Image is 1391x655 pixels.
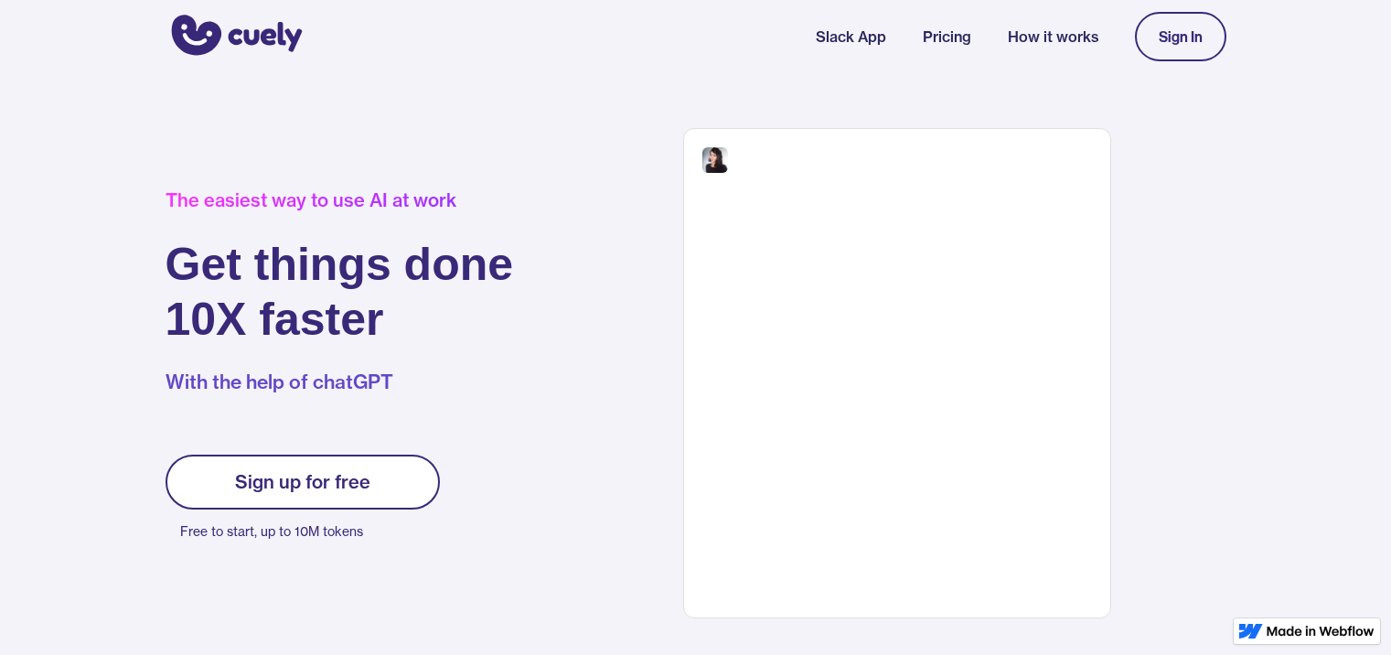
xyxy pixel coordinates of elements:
[166,237,514,347] h1: Get things done 10X faster
[166,455,440,510] a: Sign up for free
[1135,12,1226,61] a: Sign In
[816,26,886,48] a: Slack App
[923,26,971,48] a: Pricing
[235,471,370,493] div: Sign up for free
[180,519,440,544] p: Free to start, up to 10M tokens
[1008,26,1098,48] a: How it works
[1267,626,1375,637] img: Made in Webflow
[166,189,514,211] div: The easiest way to use AI at work
[166,3,303,70] a: home
[166,369,514,396] p: With the help of chatGPT
[1159,28,1203,45] div: Sign In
